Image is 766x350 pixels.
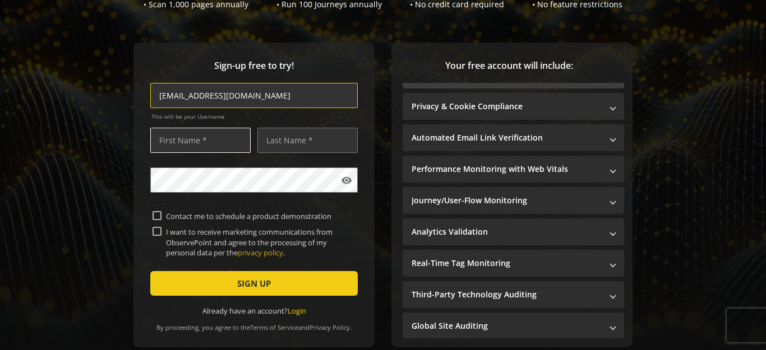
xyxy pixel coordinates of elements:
mat-panel-title: Journey/User-Flow Monitoring [412,195,602,206]
mat-panel-title: Privacy & Cookie Compliance [412,101,602,112]
span: Sign-up free to try! [150,59,358,72]
mat-panel-title: Real-Time Tag Monitoring [412,258,602,269]
mat-panel-title: Third-Party Technology Auditing [412,289,602,300]
div: By proceeding, you agree to the and . [150,316,358,332]
input: First Name * [150,128,251,153]
mat-expansion-panel-header: Analytics Validation [403,218,624,245]
mat-panel-title: Automated Email Link Verification [412,132,602,143]
mat-expansion-panel-header: Privacy & Cookie Compliance [403,93,624,120]
a: Terms of Service [250,323,298,332]
a: Privacy Policy [310,323,350,332]
span: Your free account will include: [403,59,616,72]
input: Last Name * [257,128,358,153]
input: Email Address (name@work-email.com) * [150,83,358,108]
button: SIGN UP [150,271,358,296]
mat-expansion-panel-header: Global Site Auditing [403,312,624,339]
mat-panel-title: Performance Monitoring with Web Vitals [412,164,602,175]
mat-expansion-panel-header: Performance Monitoring with Web Vitals [403,156,624,183]
mat-icon: visibility [341,175,352,186]
a: privacy policy [238,248,283,258]
mat-panel-title: Analytics Validation [412,226,602,237]
span: This will be your Username [151,113,358,120]
mat-expansion-panel-header: Real-Time Tag Monitoring [403,250,624,277]
label: I want to receive marketing communications from ObservePoint and agree to the processing of my pe... [161,227,356,258]
a: Login [288,306,306,316]
span: SIGN UP [237,273,271,293]
mat-panel-title: Global Site Auditing [412,320,602,332]
mat-expansion-panel-header: Automated Email Link Verification [403,124,624,151]
mat-expansion-panel-header: Third-Party Technology Auditing [403,281,624,308]
label: Contact me to schedule a product demonstration [161,211,356,221]
div: Already have an account? [150,306,358,316]
mat-expansion-panel-header: Journey/User-Flow Monitoring [403,187,624,214]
